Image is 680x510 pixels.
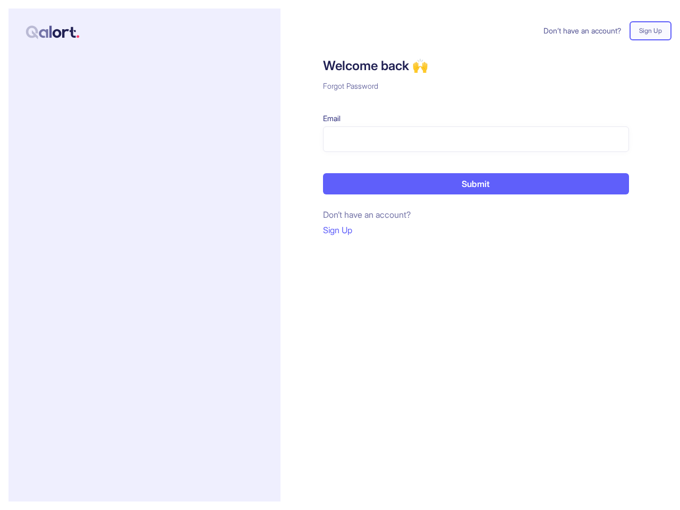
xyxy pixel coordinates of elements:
[323,223,629,238] a: Sign Up
[621,21,680,40] a: Sign Up
[323,173,629,194] button: Submit
[323,81,629,91] h3: Forgot Password
[462,177,490,190] p: Submit
[323,113,629,124] p: Email
[630,21,671,40] button: Sign Up
[323,223,352,238] button: Sign Up
[323,209,411,220] span: Don’t have an account?
[323,57,629,74] h1: Welcome back 🙌
[543,25,621,37] span: Don’t have an account?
